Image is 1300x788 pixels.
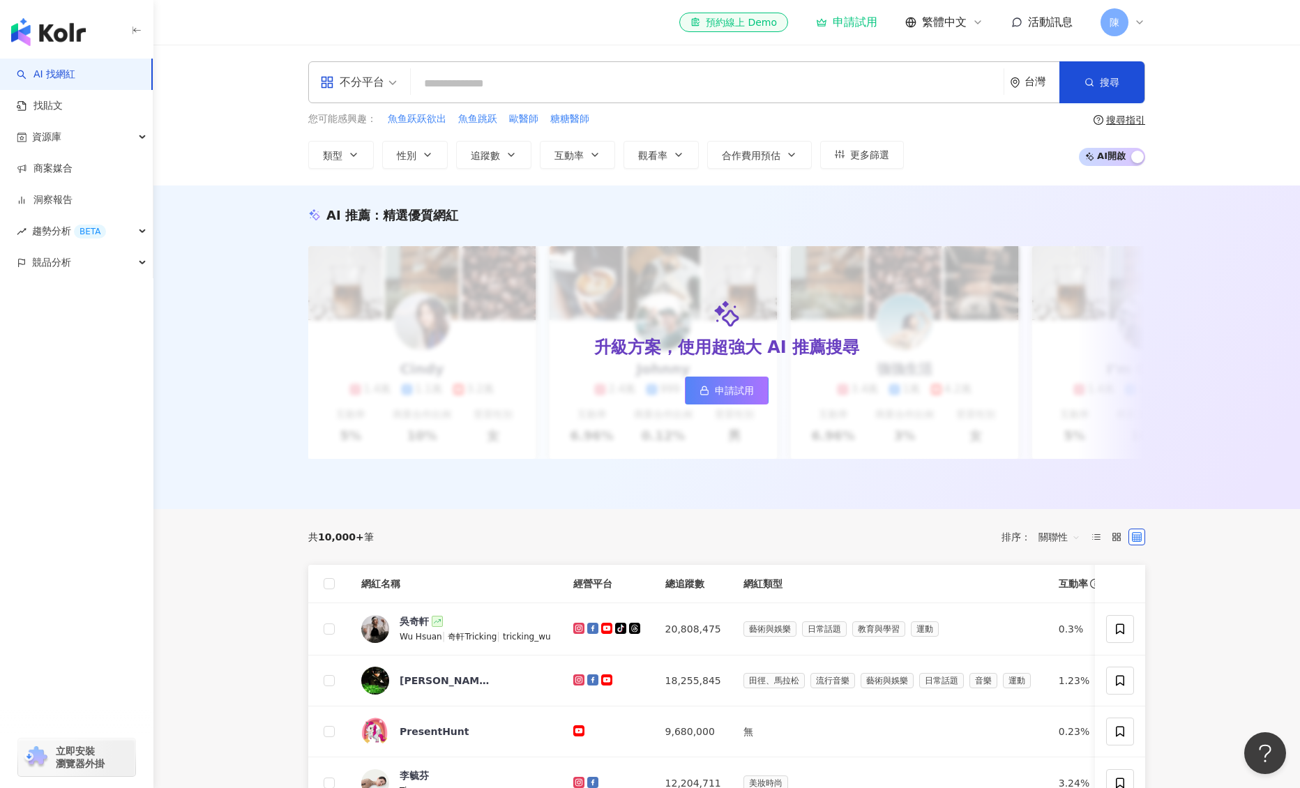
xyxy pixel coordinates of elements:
a: 申請試用 [816,15,877,29]
td: 20,808,475 [654,603,732,656]
button: 性別 [382,141,448,169]
span: 歐醫師 [509,112,538,126]
span: appstore [320,75,334,89]
div: 0.3% [1059,621,1102,637]
div: 1.23% [1059,673,1102,688]
div: [PERSON_NAME] [PERSON_NAME] [400,674,490,688]
a: 找貼文 [17,99,63,113]
button: 追蹤數 [456,141,531,169]
span: Wu Hsuan [400,632,442,642]
button: 互動率 [540,141,615,169]
button: 搜尋 [1059,61,1144,103]
span: 互動率 [1059,577,1088,591]
th: 網紅類型 [732,565,1048,603]
th: 網紅名稱 [350,565,562,603]
img: KOL Avatar [361,667,389,695]
div: 排序： [1002,526,1088,548]
div: BETA [74,225,106,238]
span: 日常話題 [919,673,964,688]
span: rise [17,227,27,236]
button: 更多篩選 [820,141,904,169]
a: KOL Avatar吳奇軒Wu Hsuan|奇軒Tricking|tricking_wu [361,614,551,644]
button: 魚鱼跃跃欲出 [387,112,447,127]
div: PresentHunt [400,725,469,738]
a: 申請試用 [685,377,769,404]
td: 9,680,000 [654,706,732,757]
span: 教育與學習 [852,621,905,637]
button: 歐醫師 [508,112,539,127]
span: 糖糖醫師 [550,112,589,126]
span: 運動 [1003,673,1031,688]
span: 互動率 [554,150,584,161]
a: 洞察報告 [17,193,73,207]
span: tricking_wu [503,632,551,642]
img: KOL Avatar [361,718,389,745]
button: 類型 [308,141,374,169]
span: 申請試用 [715,385,754,396]
span: 10,000+ [318,531,364,543]
div: 搜尋指引 [1106,114,1145,126]
span: 田徑、馬拉松 [743,673,805,688]
a: 商案媒合 [17,162,73,176]
a: KOL AvatarPresentHunt [361,718,551,745]
img: chrome extension [22,746,50,768]
span: question-circle [1094,115,1103,125]
img: logo [11,18,86,46]
a: 預約線上 Demo [679,13,788,32]
span: 魚鱼跃跃欲出 [388,112,446,126]
button: 糖糖醫師 [550,112,590,127]
span: 運動 [911,621,939,637]
span: 奇軒Tricking [448,632,497,642]
span: 競品分析 [32,247,71,278]
span: 追蹤數 [471,150,500,161]
span: 流行音樂 [810,673,855,688]
button: 觀看率 [623,141,699,169]
span: 類型 [323,150,342,161]
iframe: Help Scout Beacon - Open [1244,732,1286,774]
span: 活動訊息 [1028,15,1073,29]
span: environment [1010,77,1020,88]
span: 音樂 [969,673,997,688]
span: 精選優質網紅 [383,208,458,222]
div: 李毓芬 [400,768,429,782]
span: 合作費用預估 [722,150,780,161]
div: 吳奇軒 [400,614,429,628]
button: 魚鱼跳跃 [458,112,498,127]
td: 18,255,845 [654,656,732,706]
a: searchAI 找網紅 [17,68,75,82]
span: 趨勢分析 [32,215,106,247]
span: | [442,630,448,642]
span: 立即安裝 瀏覽器外掛 [56,745,105,770]
span: 藝術與娛樂 [861,673,914,688]
div: AI 推薦 ： [326,206,458,224]
div: 共 筆 [308,531,374,543]
span: 關聯性 [1038,526,1080,548]
div: 不分平台 [320,71,384,93]
div: 升級方案，使用超強大 AI 推薦搜尋 [594,336,859,360]
span: 更多篩選 [850,149,889,160]
span: 觀看率 [638,150,667,161]
div: 0.23% [1059,724,1102,739]
a: KOL Avatar[PERSON_NAME] [PERSON_NAME] [361,667,551,695]
div: 預約線上 Demo [690,15,777,29]
span: 資源庫 [32,121,61,153]
span: 繁體中文 [922,15,967,30]
a: chrome extension立即安裝 瀏覽器外掛 [18,738,135,776]
span: 藝術與娛樂 [743,621,796,637]
span: 日常話題 [802,621,847,637]
span: | [497,630,503,642]
button: 合作費用預估 [707,141,812,169]
img: KOL Avatar [361,615,389,643]
th: 經營平台 [562,565,654,603]
span: 魚鱼跳跃 [458,112,497,126]
span: 搜尋 [1100,77,1119,88]
th: 總追蹤數 [654,565,732,603]
span: 您可能感興趣： [308,112,377,126]
div: 台灣 [1025,76,1059,88]
div: 無 [743,724,1036,739]
span: info-circle [1088,577,1102,591]
span: 性別 [397,150,416,161]
span: 陳 [1110,15,1119,30]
